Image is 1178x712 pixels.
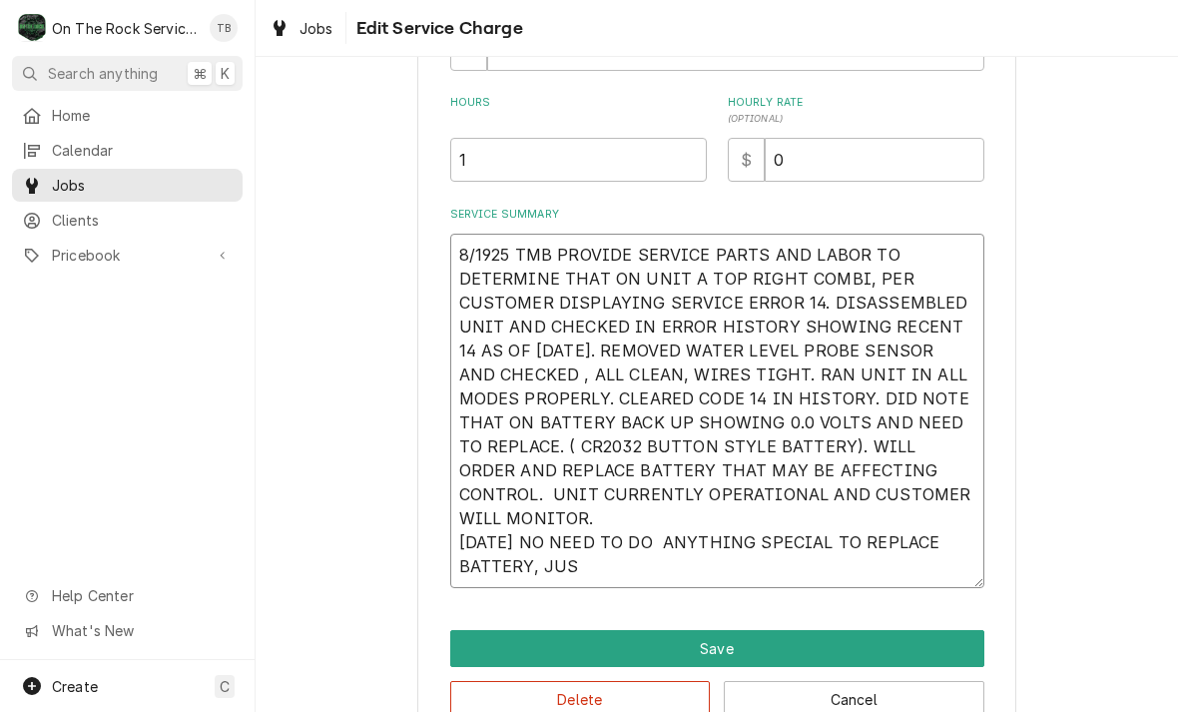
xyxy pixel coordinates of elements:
[52,105,233,126] span: Home
[450,95,707,127] label: Hours
[52,245,203,266] span: Pricebook
[193,63,207,84] span: ⌘
[299,18,333,39] span: Jobs
[12,239,243,272] a: Go to Pricebook
[450,207,984,588] div: Service Summary
[12,169,243,202] a: Jobs
[450,95,707,182] div: [object Object]
[12,579,243,612] a: Go to Help Center
[728,138,765,182] div: $
[18,14,46,42] div: O
[728,95,984,127] label: Hourly Rate
[728,95,984,182] div: [object Object]
[220,676,230,697] span: C
[350,15,523,42] span: Edit Service Charge
[52,585,231,606] span: Help Center
[450,630,984,667] button: Save
[12,134,243,167] a: Calendar
[52,18,199,39] div: On The Rock Services
[12,99,243,132] a: Home
[48,63,158,84] span: Search anything
[12,204,243,237] a: Clients
[52,140,233,161] span: Calendar
[728,113,784,124] span: ( optional )
[221,63,230,84] span: K
[52,678,98,695] span: Create
[52,620,231,641] span: What's New
[450,234,984,588] textarea: 8/1925 TMB PROVIDE SERVICE PARTS AND LABOR TO DETERMINE THAT ON UNIT A TOP RIGHT COMBI, PER CUSTO...
[12,56,243,91] button: Search anything⌘K
[450,207,984,223] label: Service Summary
[262,12,341,45] a: Jobs
[210,14,238,42] div: Todd Brady's Avatar
[52,175,233,196] span: Jobs
[12,614,243,647] a: Go to What's New
[18,14,46,42] div: On The Rock Services's Avatar
[210,14,238,42] div: TB
[450,630,984,667] div: Button Group Row
[52,210,233,231] span: Clients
